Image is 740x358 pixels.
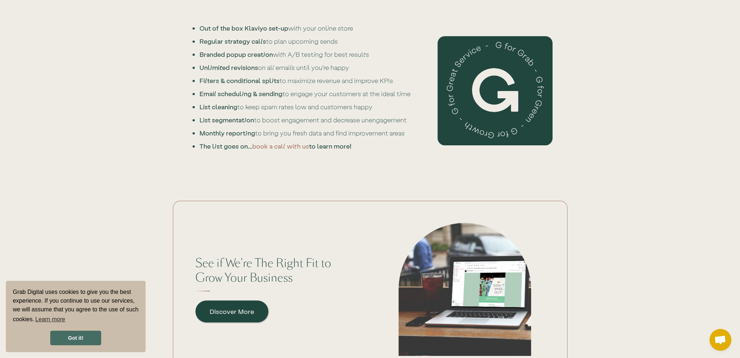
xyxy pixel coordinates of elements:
[199,142,252,150] strong: The list goes on...
[199,90,282,97] strong: Email scheduling & sending
[195,256,355,285] h1: See if We're The Right Fit to Grow Your Business
[199,116,254,123] strong: List segmentation
[199,36,411,50] li: to plan upcoming sends
[199,102,411,115] li: to keep spam rates low and customers happy
[13,288,139,325] span: Grab Digital uses cookies to give you the best experience. If you continue to use our services, w...
[199,76,411,89] li: to maximize revenue and improve KPIs
[199,37,266,45] strong: Regular strategy calls
[199,24,288,32] strong: Out of the box Klaviyo set-up
[6,281,146,352] div: cookieconsent
[199,115,411,128] li: to boost engagement and decrease unengagement
[199,50,411,63] li: with A/B testing for best results
[50,331,101,345] a: dismiss cookie message
[199,23,411,36] li: with your online store
[399,223,531,356] div: That's right. We have a money back guarantee!
[195,300,268,322] a: Discover More
[199,129,255,137] strong: Monthly reporting
[709,329,731,351] div: Open chat
[199,128,411,141] li: to bring you fresh data and find improvement areas
[199,103,237,110] strong: List cleaning
[252,142,309,150] a: book a call with us
[199,50,273,58] strong: Branded popup creation
[34,314,66,325] a: learn more about cookies
[199,63,258,71] strong: Unlimited revisions
[199,63,411,76] li: on all emails until you're happy
[199,89,411,102] li: to engage your customers at the ideal time
[199,76,280,84] strong: Filters & conditional splits
[309,142,351,150] strong: to learn more!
